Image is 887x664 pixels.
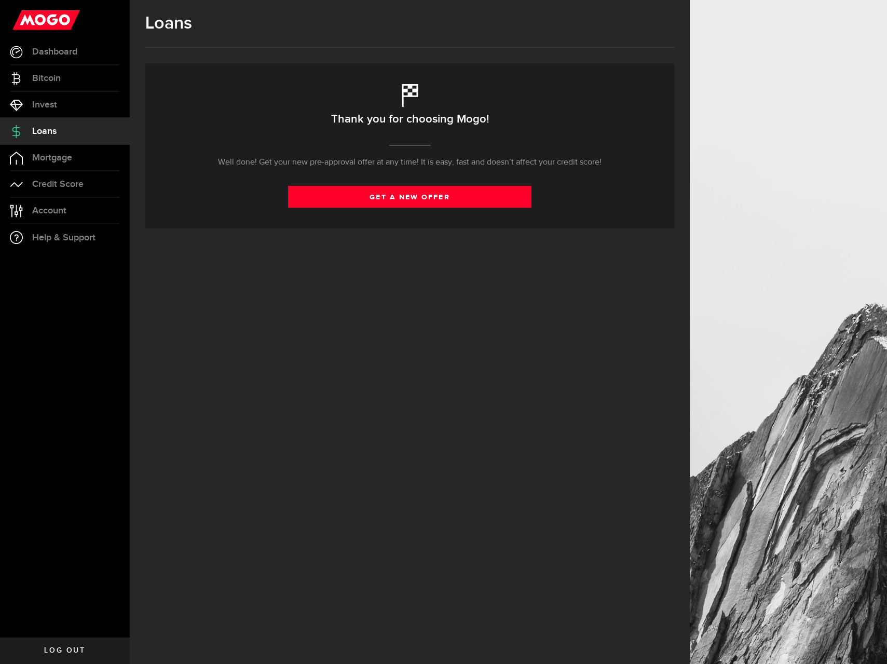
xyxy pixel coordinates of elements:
p: Well done! Get your new pre-approval offer at any time! It is easy, fast and doesn’t affect your ... [218,156,602,169]
span: Loans [32,127,57,136]
span: Bitcoin [32,74,61,83]
span: Dashboard [32,47,77,57]
a: get a new offer [288,186,532,208]
span: Invest [32,100,57,110]
h1: Loans [145,13,674,34]
span: Log out [44,647,85,654]
span: Help & Support [32,233,95,242]
span: Credit Score [32,180,84,189]
h2: Thank you for choosing Mogo! [331,109,489,130]
span: Account [32,206,66,215]
span: Mortgage [32,153,72,162]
